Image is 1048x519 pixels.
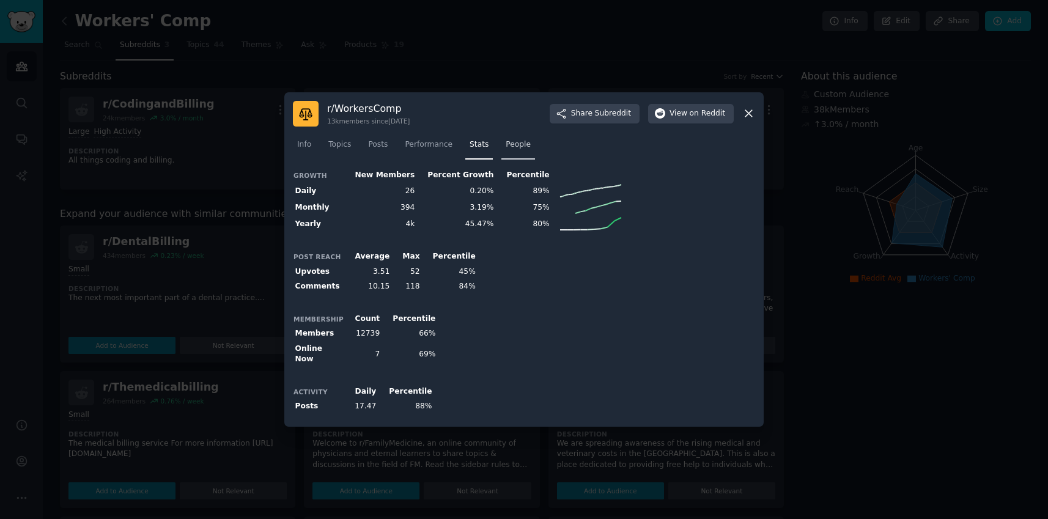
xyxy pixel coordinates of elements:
th: Upvotes [293,264,344,279]
a: Performance [400,135,457,160]
td: 84% [422,279,478,295]
h3: Membership [293,315,344,323]
td: 45% [422,264,478,279]
th: Daily [293,183,344,199]
td: 80% [496,216,552,232]
span: Stats [470,139,489,150]
a: Stats [465,135,493,160]
a: People [501,135,535,160]
th: Percentile [496,167,552,183]
span: People [506,139,531,150]
th: Posts [293,399,344,414]
td: 7 [344,341,382,367]
td: 0.20% [417,183,496,199]
td: 75% [496,199,552,216]
td: 394 [344,199,417,216]
h3: Post Reach [293,252,344,261]
th: Percentile [382,311,438,326]
td: 66% [382,326,438,342]
a: Posts [364,135,392,160]
td: 89% [496,183,552,199]
td: 10.15 [344,279,392,295]
span: Subreddit [595,108,631,119]
button: Viewon Reddit [648,104,734,123]
a: Topics [324,135,355,160]
span: Info [297,139,311,150]
span: View [670,108,725,119]
h3: Growth [293,171,344,180]
th: Comments [293,279,344,295]
td: 3.19% [417,199,496,216]
td: 26 [344,183,417,199]
a: Info [293,135,316,160]
td: 3.51 [344,264,392,279]
th: Monthly [293,199,344,216]
td: 17.47 [344,399,378,414]
span: Topics [328,139,351,150]
button: ShareSubreddit [550,104,640,123]
td: 12739 [344,326,382,342]
span: Posts [368,139,388,150]
th: Percent Growth [417,167,496,183]
h3: r/ WorkersComp [327,102,410,115]
h3: Activity [293,388,344,396]
td: 118 [392,279,422,295]
img: WorkersComp [293,101,319,127]
th: Percentile [378,384,434,399]
th: Online Now [293,341,344,367]
span: Performance [405,139,452,150]
th: Percentile [422,249,478,265]
td: 69% [382,341,438,367]
td: 45.47% [417,216,496,232]
th: New Members [344,167,417,183]
th: Daily [344,384,378,399]
th: Yearly [293,216,344,232]
span: on Reddit [690,108,725,119]
th: Count [344,311,382,326]
td: 52 [392,264,422,279]
th: Max [392,249,422,265]
td: 88% [378,399,434,414]
th: Average [344,249,392,265]
th: Members [293,326,344,342]
td: 4k [344,216,417,232]
span: Share [571,108,631,119]
div: 13k members since [DATE] [327,117,410,125]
